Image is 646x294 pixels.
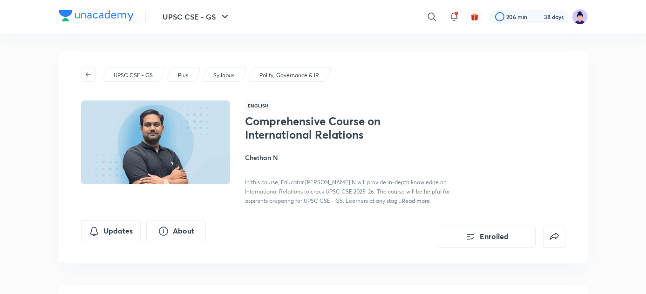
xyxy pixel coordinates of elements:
button: avatar [467,9,482,24]
a: Polity, Governance & IR [258,71,320,80]
img: avatar [470,13,479,21]
img: streak [533,12,542,21]
h4: Chethan N [245,153,454,162]
a: UPSC CSE - GS [112,71,154,80]
a: Syllabus [211,71,236,80]
p: Syllabus [213,71,234,80]
button: Updates [81,220,141,242]
span: English [245,100,271,111]
a: Plus [176,71,190,80]
span: Read more [401,197,430,204]
img: Company Logo [59,10,134,21]
span: In this course, Educator [PERSON_NAME] N will provide in-depth knowledge on International Relatio... [245,179,450,204]
a: Company Logo [59,10,134,24]
img: Ravi Chalotra [572,9,588,25]
p: UPSC CSE - GS [114,71,153,80]
h1: Comprehensive Course on International Relations [245,114,397,141]
button: About [146,220,206,242]
p: Plus [178,71,188,80]
button: UPSC CSE - GS [157,7,236,26]
p: Polity, Governance & IR [259,71,319,80]
button: Enrolled [438,226,536,248]
button: false [543,226,565,248]
img: Thumbnail [79,100,231,185]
